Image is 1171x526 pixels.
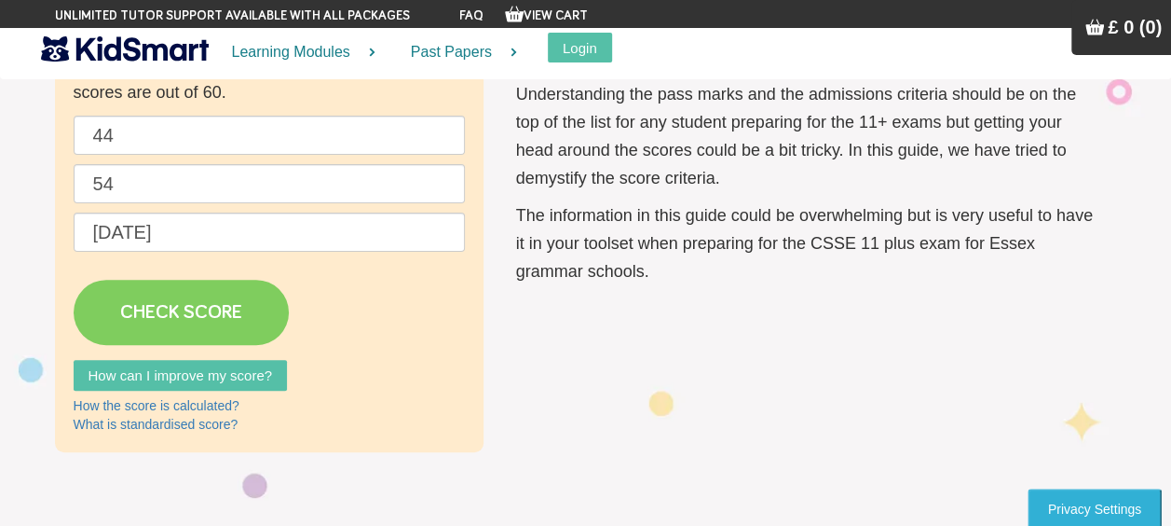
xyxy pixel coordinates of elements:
a: How the score is calculated? [74,398,239,413]
img: KidSmart logo [41,33,209,65]
p: The information in this guide could be overwhelming but is very useful to have it in your toolset... [516,201,1098,285]
a: Past Papers [388,28,529,77]
input: Maths raw score [74,164,465,203]
a: FAQ [459,9,483,22]
a: What is standardised score? [74,417,238,432]
button: Login [548,33,612,62]
a: View Cart [505,9,588,22]
img: Your items in the shopping basket [1085,18,1104,36]
a: CHECK SCORE [74,280,289,345]
span: £ 0 (0) [1108,17,1162,37]
p: Understanding the pass marks and the admissions criteria should be on the top of the list for any... [516,80,1098,192]
img: Your items in the shopping basket [505,5,524,23]
span: Unlimited tutor support available with all packages [55,7,410,25]
a: Learning Modules [209,28,388,77]
input: English raw score [74,116,465,155]
a: How can I improve my score? [74,360,288,391]
input: Date of birth (d/m/y) e.g. 27/12/2007 [74,213,465,252]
